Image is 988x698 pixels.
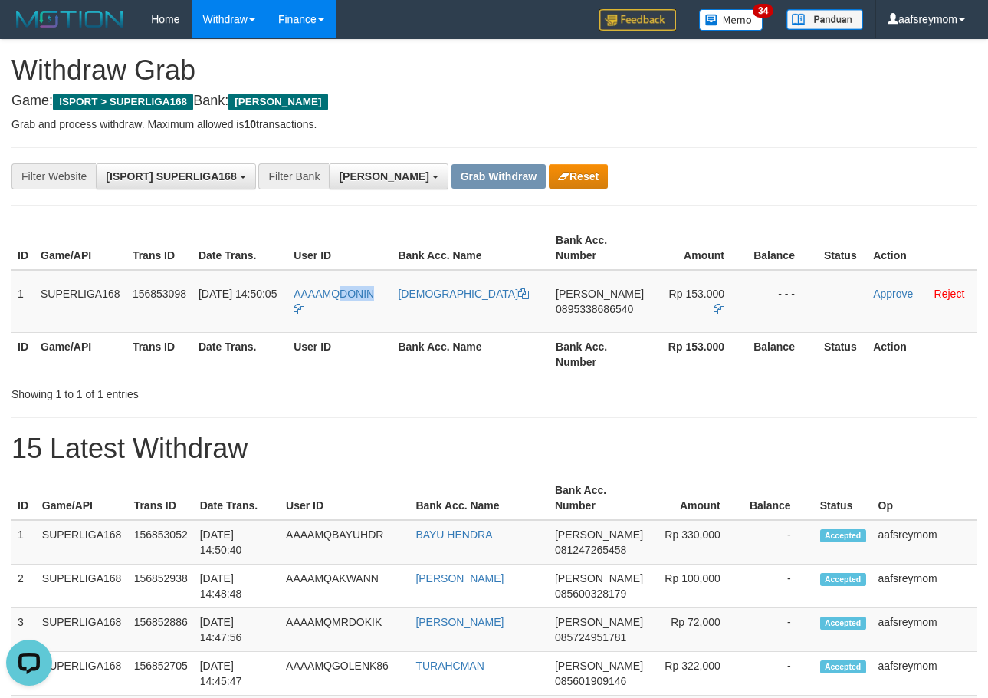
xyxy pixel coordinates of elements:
[873,288,913,300] a: Approve
[96,163,255,189] button: [ISPORT] SUPERLIGA168
[194,520,280,565] td: [DATE] 14:50:40
[11,380,400,402] div: Showing 1 to 1 of 1 entries
[555,544,626,556] span: Copy 081247265458 to clipboard
[753,4,773,18] span: 34
[786,9,863,30] img: panduan.png
[820,617,866,630] span: Accepted
[649,565,743,608] td: Rp 100,000
[415,572,504,584] a: [PERSON_NAME]
[11,520,36,565] td: 1
[555,660,643,672] span: [PERSON_NAME]
[867,332,977,376] th: Action
[36,652,128,696] td: SUPERLIGA168
[743,652,814,696] td: -
[194,608,280,652] td: [DATE] 14:47:56
[294,288,374,315] a: AAAAMQDONIN
[34,226,126,270] th: Game/API
[11,94,977,109] h4: Game: Bank:
[555,572,643,584] span: [PERSON_NAME]
[555,616,643,628] span: [PERSON_NAME]
[11,226,34,270] th: ID
[747,270,818,333] td: - - -
[11,565,36,608] td: 2
[392,226,550,270] th: Bank Acc. Name
[280,608,409,652] td: AAAAMQMRDOKIK
[649,476,743,520] th: Amount
[934,288,965,300] a: Reject
[192,226,287,270] th: Date Trans.
[11,8,128,31] img: MOTION_logo.png
[550,226,650,270] th: Bank Acc. Number
[11,433,977,464] h1: 15 Latest Withdraw
[555,631,626,644] span: Copy 085724951781 to clipboard
[872,520,977,565] td: aafsreymom
[820,573,866,586] span: Accepted
[192,332,287,376] th: Date Trans.
[415,660,484,672] a: TURAHCMAN
[258,163,329,189] div: Filter Bank
[699,9,763,31] img: Button%20Memo.svg
[11,476,36,520] th: ID
[820,529,866,542] span: Accepted
[550,332,650,376] th: Bank Acc. Number
[106,170,236,183] span: [ISPORT] SUPERLIGA168
[6,6,52,52] button: Open LiveChat chat widget
[280,476,409,520] th: User ID
[280,565,409,608] td: AAAAMQAKWANN
[747,226,818,270] th: Balance
[11,117,977,132] p: Grab and process withdraw. Maximum allowed is transactions.
[649,608,743,652] td: Rp 72,000
[228,94,327,110] span: [PERSON_NAME]
[126,226,192,270] th: Trans ID
[747,332,818,376] th: Balance
[280,652,409,696] td: AAAAMQGOLENK86
[36,565,128,608] td: SUPERLIGA168
[867,226,977,270] th: Action
[872,476,977,520] th: Op
[556,288,644,300] span: [PERSON_NAME]
[36,608,128,652] td: SUPERLIGA168
[128,520,194,565] td: 156853052
[392,332,550,376] th: Bank Acc. Name
[287,226,392,270] th: User ID
[11,270,34,333] td: 1
[287,332,392,376] th: User ID
[549,476,649,520] th: Bank Acc. Number
[415,528,492,541] a: BAYU HENDRA
[11,163,96,189] div: Filter Website
[650,226,747,270] th: Amount
[818,226,867,270] th: Status
[555,675,626,687] span: Copy 085601909146 to clipboard
[34,332,126,376] th: Game/API
[128,476,194,520] th: Trans ID
[11,55,977,86] h1: Withdraw Grab
[194,476,280,520] th: Date Trans.
[743,608,814,652] td: -
[872,608,977,652] td: aafsreymom
[36,476,128,520] th: Game/API
[11,608,36,652] td: 3
[556,303,633,315] span: Copy 0895338686540 to clipboard
[818,332,867,376] th: Status
[555,588,626,600] span: Copy 085600328179 to clipboard
[649,652,743,696] td: Rp 322,000
[820,660,866,673] span: Accepted
[743,565,814,608] td: -
[133,288,186,300] span: 156853098
[872,652,977,696] td: aafsreymom
[34,270,126,333] td: SUPERLIGA168
[126,332,192,376] th: Trans ID
[872,565,977,608] td: aafsreymom
[743,520,814,565] td: -
[194,565,280,608] td: [DATE] 14:48:48
[194,652,280,696] td: [DATE] 14:45:47
[329,163,448,189] button: [PERSON_NAME]
[339,170,428,183] span: [PERSON_NAME]
[650,332,747,376] th: Rp 153.000
[11,332,34,376] th: ID
[280,520,409,565] td: AAAAMQBAYUHDR
[398,288,529,300] a: [DEMOGRAPHIC_DATA]
[409,476,549,520] th: Bank Acc. Name
[199,288,277,300] span: [DATE] 14:50:05
[549,164,608,189] button: Reset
